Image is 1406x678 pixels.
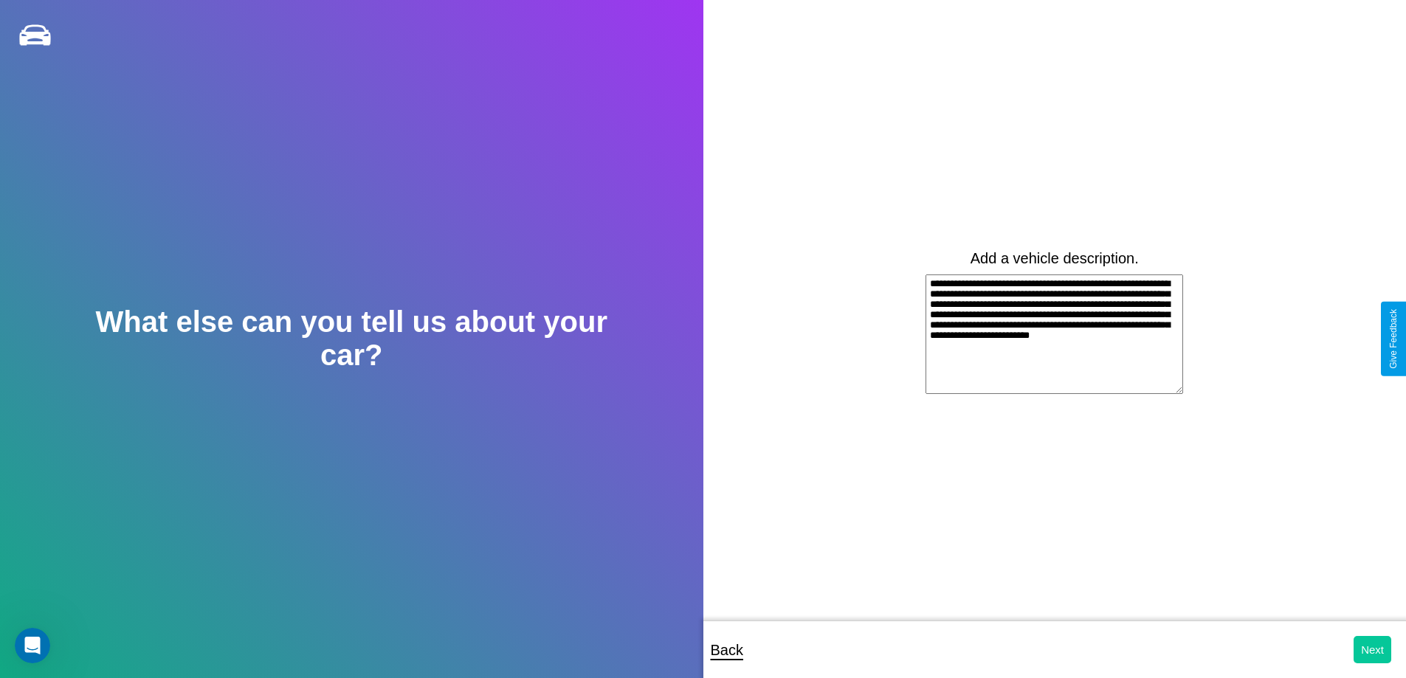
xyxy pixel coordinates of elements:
[70,305,633,372] h2: What else can you tell us about your car?
[1354,636,1391,663] button: Next
[711,637,743,663] p: Back
[971,250,1139,267] label: Add a vehicle description.
[1388,309,1399,369] div: Give Feedback
[15,628,50,663] iframe: Intercom live chat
